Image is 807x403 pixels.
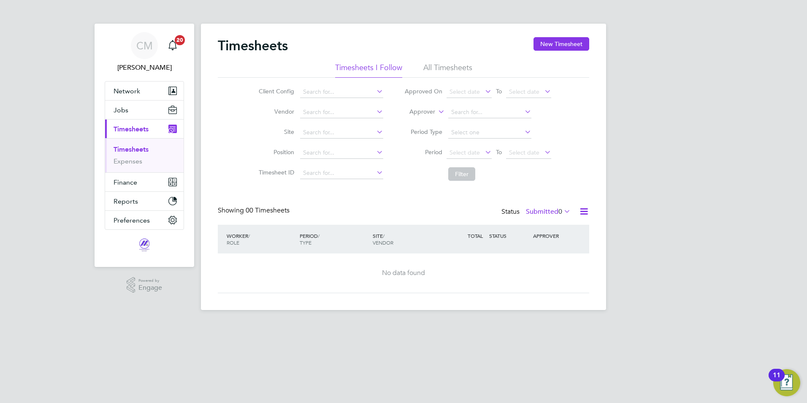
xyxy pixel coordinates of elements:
[501,206,572,218] div: Status
[164,32,181,59] a: 20
[404,148,442,156] label: Period
[300,86,383,98] input: Search for...
[175,35,185,45] span: 20
[225,228,298,250] div: WORKER
[773,375,780,386] div: 11
[526,207,571,216] label: Submitted
[493,147,504,158] span: To
[450,88,480,95] span: Select date
[300,239,311,246] span: TYPE
[448,167,475,181] button: Filter
[114,157,142,165] a: Expenses
[105,238,184,252] a: Go to home page
[397,108,435,116] label: Approver
[509,88,539,95] span: Select date
[114,125,149,133] span: Timesheets
[105,192,184,210] button: Reports
[105,138,184,172] div: Timesheets
[468,232,483,239] span: TOTAL
[558,207,562,216] span: 0
[114,178,137,186] span: Finance
[218,37,288,54] h2: Timesheets
[256,128,294,136] label: Site
[300,106,383,118] input: Search for...
[531,228,575,243] div: APPROVER
[227,239,239,246] span: ROLE
[335,63,402,78] li: Timesheets I Follow
[423,63,472,78] li: All Timesheets
[256,148,294,156] label: Position
[256,169,294,176] label: Timesheet ID
[404,87,442,95] label: Approved On
[493,86,504,97] span: To
[300,167,383,179] input: Search for...
[448,127,531,139] input: Select one
[114,106,128,114] span: Jobs
[114,216,150,224] span: Preferences
[533,37,589,51] button: New Timesheet
[373,239,393,246] span: VENDOR
[404,128,442,136] label: Period Type
[300,147,383,159] input: Search for...
[383,232,385,239] span: /
[105,82,184,100] button: Network
[136,40,153,51] span: CM
[105,173,184,191] button: Finance
[773,369,800,396] button: Open Resource Center, 11 new notifications
[105,63,184,73] span: Casey Manton
[246,206,290,215] span: 00 Timesheets
[114,87,140,95] span: Network
[127,277,162,293] a: Powered byEngage
[226,269,581,278] div: No data found
[509,149,539,156] span: Select date
[487,228,531,243] div: STATUS
[114,145,149,153] a: Timesheets
[138,277,162,284] span: Powered by
[248,232,250,239] span: /
[318,232,320,239] span: /
[138,238,150,252] img: magnussearch-logo-retina.png
[105,120,184,138] button: Timesheets
[105,211,184,229] button: Preferences
[138,284,162,291] span: Engage
[218,206,291,215] div: Showing
[105,32,184,73] a: CM[PERSON_NAME]
[114,197,138,205] span: Reports
[448,106,531,118] input: Search for...
[450,149,480,156] span: Select date
[300,127,383,139] input: Search for...
[256,87,294,95] label: Client Config
[298,228,371,250] div: PERIOD
[95,24,194,267] nav: Main navigation
[105,101,184,119] button: Jobs
[371,228,444,250] div: SITE
[256,108,294,115] label: Vendor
